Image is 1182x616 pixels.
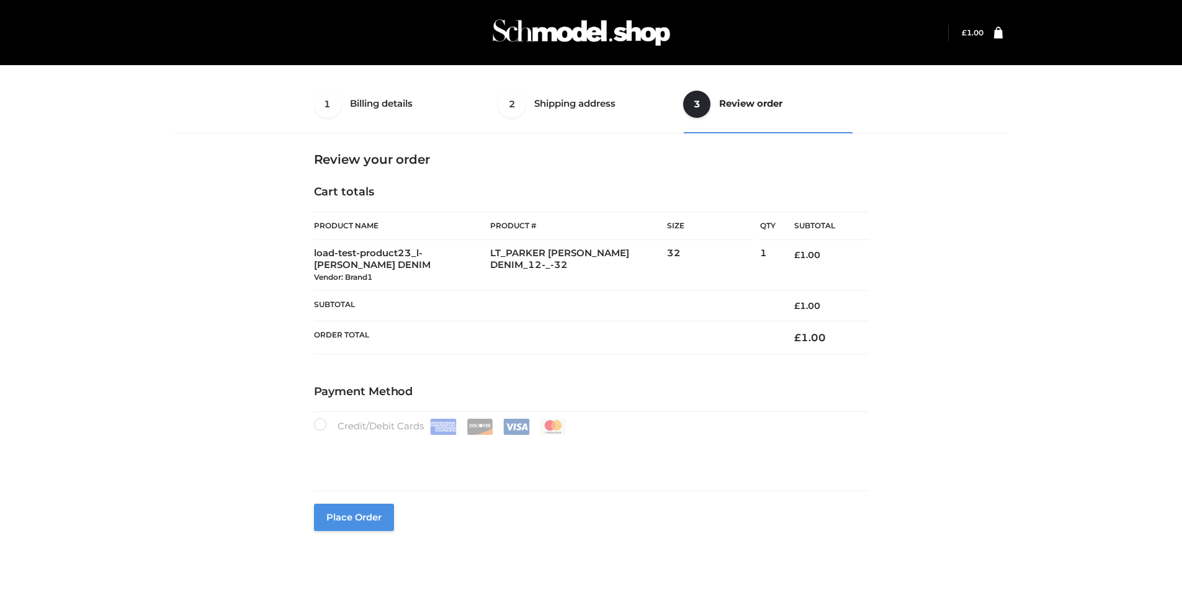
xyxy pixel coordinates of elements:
[490,240,667,290] td: LT_PARKER [PERSON_NAME] DENIM_12-_-32
[314,385,869,399] h4: Payment Method
[776,212,869,240] th: Subtotal
[962,28,983,37] a: £1.00
[430,419,457,435] img: Amex
[314,272,372,282] small: Vendor: Brand1
[760,240,776,290] td: 1
[314,212,491,240] th: Product Name
[314,240,491,290] td: load-test-product23_l-[PERSON_NAME] DENIM
[490,212,667,240] th: Product #
[794,331,826,344] bdi: 1.00
[467,419,493,435] img: Discover
[794,249,820,261] bdi: 1.00
[503,419,530,435] img: Visa
[540,419,566,435] img: Mastercard
[794,331,801,344] span: £
[488,8,674,57] img: Schmodel Admin 964
[314,290,776,321] th: Subtotal
[314,152,869,167] h3: Review your order
[962,28,967,37] span: £
[311,432,866,478] iframe: Secure payment input frame
[314,321,776,354] th: Order Total
[314,185,869,199] h4: Cart totals
[667,240,760,290] td: 32
[314,418,568,435] label: Credit/Debit Cards
[314,504,394,531] button: Place order
[794,300,800,311] span: £
[667,212,754,240] th: Size
[794,249,800,261] span: £
[794,300,820,311] bdi: 1.00
[760,212,776,240] th: Qty
[962,28,983,37] bdi: 1.00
